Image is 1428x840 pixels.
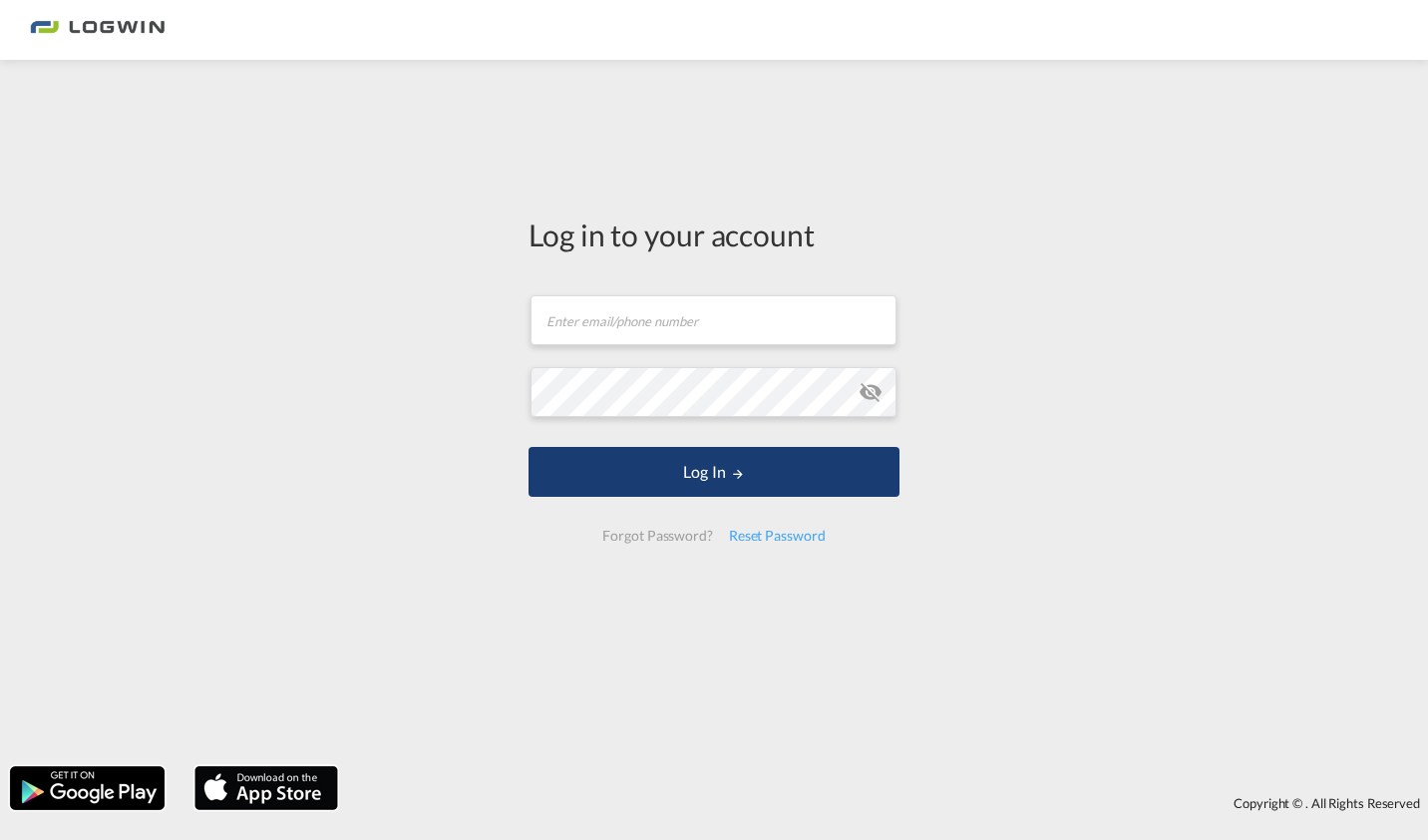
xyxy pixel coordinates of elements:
input: Enter email/phone number [531,295,896,345]
div: Copyright © . All Rights Reserved [348,786,1428,820]
button: LOGIN [529,447,899,497]
img: apple.png [192,764,340,812]
div: Log in to your account [529,213,899,255]
md-icon: icon-eye-off [859,380,883,404]
div: Reset Password [721,518,834,554]
div: Forgot Password? [594,518,720,554]
img: 2761ae10d95411efa20a1f5e0282d2d7.png [30,8,165,53]
img: google.png [8,764,167,812]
